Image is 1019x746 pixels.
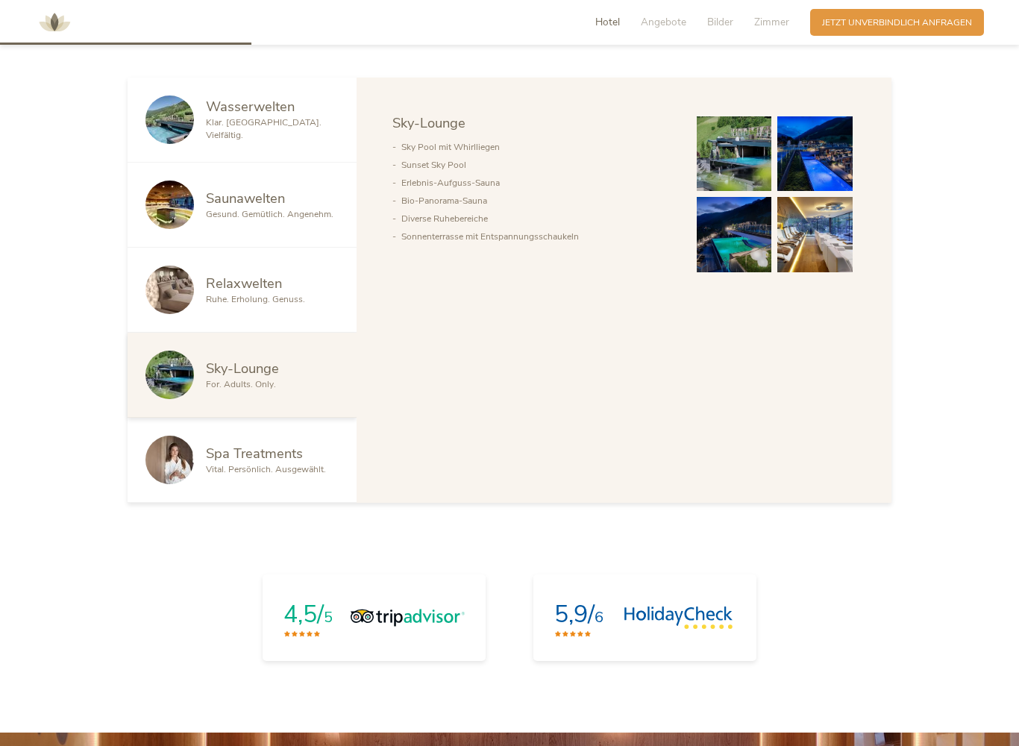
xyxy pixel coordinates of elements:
span: Relaxwelten [206,274,282,292]
li: Sonnenterrasse mit Entspannungsschaukeln [401,228,673,245]
span: Angebote [641,15,686,29]
span: Vital. Persönlich. Ausgewählt. [206,463,326,475]
span: Zimmer [754,15,789,29]
span: Saunawelten [206,189,285,207]
img: Tripadvisor [351,606,465,629]
li: Bio-Panorama-Sauna [401,192,673,210]
span: Sky-Lounge [392,113,465,132]
span: Gesund. Gemütlich. Angenehm. [206,208,333,220]
span: Spa Treatments [206,444,303,463]
li: Erlebnis-Aufguss-Sauna [401,174,673,192]
span: Hotel [595,15,620,29]
a: 4,5/5Tripadvisor [263,574,486,662]
span: 6 [595,607,603,627]
span: 5 [324,607,333,627]
span: Jetzt unverbindlich anfragen [822,16,972,29]
li: Diverse Ruhebereiche [401,210,673,228]
span: Bilder [707,15,733,29]
span: Ruhe. Erholung. Genuss. [206,293,305,305]
li: Sunset Sky Pool [401,156,673,174]
span: Wasserwelten [206,97,295,116]
img: HolidayCheck [624,606,733,629]
span: Sky-Lounge [206,359,279,377]
a: 5,9/6HolidayCheck [533,574,756,662]
span: Klar. [GEOGRAPHIC_DATA]. Vielfältig. [206,116,322,141]
span: 5,9/ [554,598,595,630]
span: 4,5/ [283,598,324,630]
li: Sky Pool mit Whirlliegen [401,138,673,156]
a: AMONTI & LUNARIS Wellnessresort [32,18,77,26]
span: For. Adults. Only. [206,378,276,390]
